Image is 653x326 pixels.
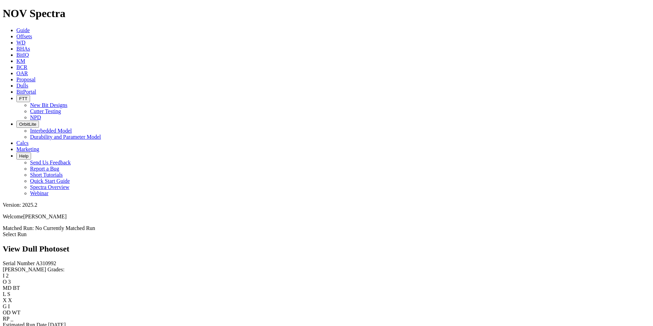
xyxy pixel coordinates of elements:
[8,303,10,309] span: I
[3,267,650,273] div: [PERSON_NAME] Grades:
[30,190,48,196] a: Webinar
[16,70,28,76] a: OAR
[30,114,41,120] a: NPD
[16,83,28,89] a: Dulls
[16,46,30,52] a: BHAs
[19,96,27,101] span: FTT
[6,273,9,279] span: 2
[3,297,7,303] label: X
[3,231,27,237] a: Select Run
[3,273,4,279] label: I
[3,316,9,322] label: RP
[8,297,12,303] span: X
[3,303,7,309] label: G
[3,310,11,315] label: OD
[16,33,32,39] a: Offsets
[16,64,27,70] a: BCR
[19,153,28,159] span: Help
[16,40,26,45] a: WD
[3,291,6,297] label: L
[19,122,36,127] span: OrbitLite
[30,178,70,184] a: Quick Start Guide
[16,27,30,33] a: Guide
[3,7,650,20] h1: NOV Spectra
[16,95,30,102] button: FTT
[3,214,650,220] p: Welcome
[12,310,20,315] span: WT
[30,172,63,178] a: Short Tutorials
[11,316,13,322] span: _
[16,121,39,128] button: OrbitLite
[3,260,35,266] label: Serial Number
[8,279,11,285] span: 3
[13,285,20,291] span: BT
[16,77,36,82] a: Proposal
[3,244,650,254] h2: View Dull Photoset
[7,291,10,297] span: S
[30,184,69,190] a: Spectra Overview
[16,89,36,95] a: BitPortal
[16,58,25,64] a: KM
[36,260,56,266] span: A310992
[30,128,72,134] a: Interbedded Model
[3,279,7,285] label: O
[30,102,67,108] a: New Bit Designs
[16,140,29,146] a: Calcs
[30,134,101,140] a: Durability and Parameter Model
[30,160,71,165] a: Send Us Feedback
[16,152,31,160] button: Help
[3,225,34,231] span: Matched Run:
[23,214,67,219] span: [PERSON_NAME]
[30,166,59,172] a: Report a Bug
[3,202,650,208] div: Version: 2025.2
[3,285,12,291] label: MD
[35,225,95,231] span: No Currently Matched Run
[30,108,61,114] a: Cutter Testing
[16,146,39,152] a: Marketing
[16,52,29,58] a: BitIQ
